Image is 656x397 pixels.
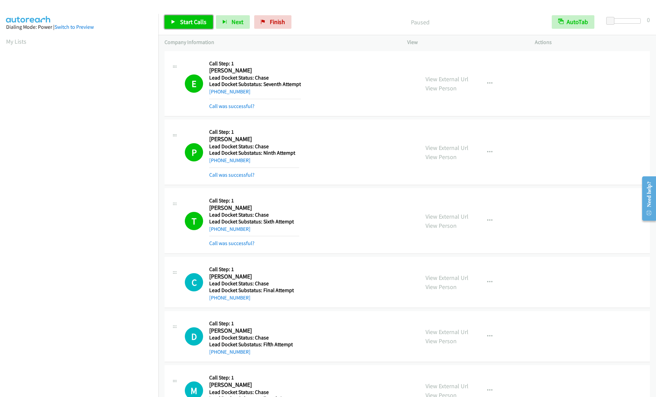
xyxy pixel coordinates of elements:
[232,18,243,26] span: Next
[425,153,457,161] a: View Person
[301,18,540,27] p: Paused
[209,135,299,143] h2: [PERSON_NAME]
[185,273,203,291] h1: C
[535,38,650,46] p: Actions
[552,15,594,29] button: AutoTab
[209,129,299,135] h5: Call Step: 1
[165,38,395,46] p: Company Information
[647,15,650,24] div: 0
[425,84,457,92] a: View Person
[209,349,250,355] a: [PHONE_NUMBER]
[216,15,250,29] button: Next
[209,218,299,225] h5: Lead Docket Substatus: Sixth Attempt
[209,266,299,273] h5: Call Step: 1
[636,172,656,225] iframe: Resource Center
[425,382,468,390] a: View External Url
[185,327,203,346] div: The call is yet to be attempted
[209,381,298,389] h2: [PERSON_NAME]
[209,334,293,341] h5: Lead Docket Status: Chase
[425,75,468,83] a: View External Url
[425,144,468,152] a: View External Url
[209,389,298,396] h5: Lead Docket Status: Chase
[425,213,468,220] a: View External Url
[165,15,213,29] a: Start Calls
[209,157,250,163] a: [PHONE_NUMBER]
[180,18,206,26] span: Start Calls
[209,294,250,301] a: [PHONE_NUMBER]
[209,74,301,81] h5: Lead Docket Status: Chase
[407,38,523,46] p: View
[185,273,203,291] div: The call is yet to be attempted
[270,18,285,26] span: Finish
[209,81,301,88] h5: Lead Docket Substatus: Seventh Attempt
[425,337,457,345] a: View Person
[209,212,299,218] h5: Lead Docket Status: Chase
[185,212,203,230] h1: T
[254,15,291,29] a: Finish
[209,88,250,95] a: [PHONE_NUMBER]
[209,197,299,204] h5: Call Step: 1
[425,222,457,229] a: View Person
[209,172,255,178] a: Call was successful?
[209,374,298,381] h5: Call Step: 1
[6,23,152,31] div: Dialing Mode: Power |
[209,143,299,150] h5: Lead Docket Status: Chase
[54,24,94,30] a: Switch to Preview
[6,38,26,45] a: My Lists
[6,52,158,374] iframe: Dialpad
[209,327,293,335] h2: [PERSON_NAME]
[185,327,203,346] h1: D
[209,287,299,294] h5: Lead Docket Substatus: Final Attempt
[209,280,299,287] h5: Lead Docket Status: Chase
[209,103,255,109] a: Call was successful?
[185,143,203,161] h1: P
[209,320,293,327] h5: Call Step: 1
[425,283,457,291] a: View Person
[185,74,203,93] h1: E
[209,204,299,212] h2: [PERSON_NAME]
[425,274,468,282] a: View External Url
[610,18,641,24] div: Delay between calls (in seconds)
[209,150,299,156] h5: Lead Docket Substatus: Ninth Attempt
[209,240,255,246] a: Call was successful?
[425,328,468,336] a: View External Url
[209,60,301,67] h5: Call Step: 1
[209,341,293,348] h5: Lead Docket Substatus: Fifth Attempt
[209,273,299,281] h2: [PERSON_NAME]
[209,67,299,74] h2: [PERSON_NAME]
[209,226,250,232] a: [PHONE_NUMBER]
